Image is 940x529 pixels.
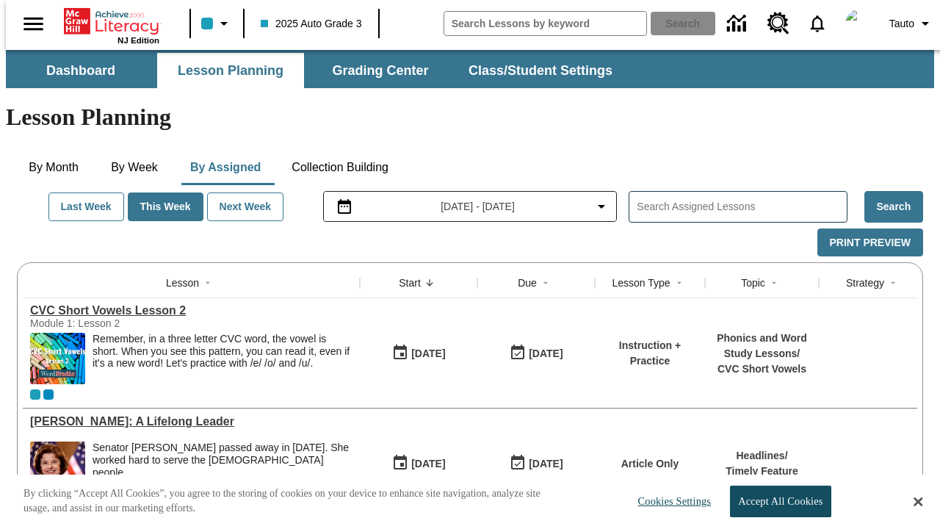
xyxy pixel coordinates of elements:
[178,62,283,79] span: Lesson Planning
[529,455,563,473] div: [DATE]
[441,199,515,215] span: [DATE] - [DATE]
[518,276,537,290] div: Due
[43,389,54,400] div: OL 2025 Auto Grade 4
[883,10,940,37] button: Profile/Settings
[718,4,759,44] a: Data Center
[6,50,934,88] div: SubNavbar
[712,331,811,361] p: Phonics and Word Study Lessons /
[411,455,445,473] div: [DATE]
[64,7,159,36] a: Home
[846,276,884,290] div: Strategy
[387,450,450,478] button: 10/15/25: First time the lesson was available
[30,304,352,317] a: CVC Short Vowels Lesson 2, Lessons
[864,191,923,223] button: Search
[914,495,922,508] button: Close
[387,339,450,367] button: 10/15/25: First time the lesson was available
[30,317,250,329] div: Module 1: Lesson 2
[207,192,284,221] button: Next Week
[817,228,923,257] button: Print Preview
[30,333,85,384] img: CVC Short Vowels Lesson 2.
[637,196,846,217] input: Search Assigned Lessons
[421,274,438,292] button: Sort
[537,274,554,292] button: Sort
[505,450,568,478] button: 10/15/25: Last day the lesson can be accessed
[46,62,115,79] span: Dashboard
[178,150,272,185] button: By Assigned
[30,415,352,428] div: Dianne Feinstein: A Lifelong Leader
[23,486,564,515] p: By clicking “Accept All Cookies”, you agree to the storing of cookies on your device to enhance s...
[93,333,352,384] div: Remember, in a three letter CVC word, the vowel is short. When you see this pattern, you can read...
[765,274,783,292] button: Sort
[30,415,352,428] a: Dianne Feinstein: A Lifelong Leader, Lessons
[889,16,914,32] span: Tauto
[117,36,159,45] span: NJ Edition
[621,456,679,472] p: Article Only
[307,53,454,88] button: Grading Center
[836,4,883,43] button: Select a new avatar
[195,10,239,37] button: Class color is light blue. Change class color
[759,4,798,43] a: Resource Center, Will open in new tab
[625,486,717,517] button: Cookies Settings
[30,442,85,493] img: Senator Dianne Feinstein of California smiles with the U.S. flag behind her.
[670,274,688,292] button: Sort
[798,4,836,43] a: Notifications
[330,198,611,215] button: Select the date range menu item
[469,62,612,79] span: Class/Student Settings
[64,5,159,45] div: Home
[30,304,352,317] div: CVC Short Vowels Lesson 2
[444,12,646,35] input: search field
[741,276,765,290] div: Topic
[612,276,670,290] div: Lesson Type
[399,276,421,290] div: Start
[157,53,304,88] button: Lesson Planning
[457,53,624,88] button: Class/Student Settings
[411,345,445,363] div: [DATE]
[726,448,798,464] p: Headlines /
[726,464,798,479] p: Timely Feature
[199,274,217,292] button: Sort
[17,150,90,185] button: By Month
[30,389,40,400] div: Current Class
[93,442,352,493] div: Senator Dianne Feinstein passed away in September 2023. She worked hard to serve the American peo...
[128,192,203,221] button: This Week
[7,53,154,88] button: Dashboard
[6,104,934,131] h1: Lesson Planning
[332,62,428,79] span: Grading Center
[98,150,171,185] button: By Week
[712,361,811,377] p: CVC Short Vowels
[6,53,626,88] div: SubNavbar
[48,192,124,221] button: Last Week
[12,2,55,46] button: Open side menu
[593,198,610,215] svg: Collapse Date Range Filter
[730,486,831,517] button: Accept All Cookies
[280,150,400,185] button: Collection Building
[505,339,568,367] button: 10/15/25: Last day the lesson can be accessed
[845,9,875,38] img: avatar image
[93,333,352,370] p: Remember, in a three letter CVC word, the vowel is short. When you see this pattern, you can read...
[529,345,563,363] div: [DATE]
[602,338,698,369] p: Instruction + Practice
[884,274,902,292] button: Sort
[166,276,199,290] div: Lesson
[93,442,352,478] div: Senator [PERSON_NAME] passed away in [DATE]. She worked hard to serve the [DEMOGRAPHIC_DATA] people.
[261,16,362,32] span: 2025 Auto Grade 3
